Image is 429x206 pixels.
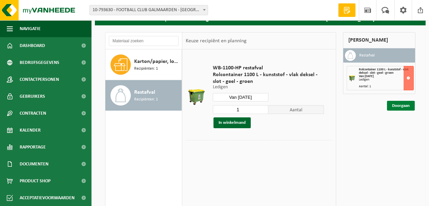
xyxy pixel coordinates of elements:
span: Contracten [20,105,46,122]
h3: Restafval [359,50,375,61]
span: Gebruikers [20,88,45,105]
span: Rolcontainer 1100 L - kunststof - vlak deksel - slot - geel - groen [213,71,324,85]
span: Bedrijfsgegevens [20,54,59,71]
input: Materiaal zoeken [109,36,179,46]
span: Recipiënten: 1 [134,96,158,103]
button: In winkelmand [213,117,251,128]
button: Karton/papier, los (bedrijven) Recipiënten: 1 [105,49,182,80]
span: Product Shop [20,173,50,189]
strong: Van [DATE] [359,74,374,78]
span: Karton/papier, los (bedrijven) [134,58,180,66]
span: 10-793630 - FOOTBALL CLUB GALMAARDEN - GALMAARDEN [89,5,208,15]
a: Doorgaan [387,101,415,111]
p: Ledigen [213,85,324,90]
span: Navigatie [20,20,41,37]
span: WB-1100-HP restafval [213,65,324,71]
input: Selecteer datum [213,93,268,101]
span: Contactpersonen [20,71,59,88]
div: Keuze recipiënt en planning [182,32,250,49]
span: Rolcontainer 1100 L - kunststof - vlak deksel - slot - geel - groen [359,68,409,75]
span: Aantal [268,105,324,114]
div: [PERSON_NAME] [343,32,415,48]
span: 10-793630 - FOOTBALL CLUB GALMAARDEN - GALMAARDEN [90,5,208,15]
div: Aantal: 1 [359,85,413,88]
span: Rapportage [20,139,46,156]
span: Restafval [134,88,155,96]
span: Recipiënten: 1 [134,66,158,72]
span: Dashboard [20,37,45,54]
span: Kalender [20,122,41,139]
span: Documenten [20,156,48,173]
button: Restafval Recipiënten: 1 [105,80,182,111]
div: Ledigen [359,78,413,82]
